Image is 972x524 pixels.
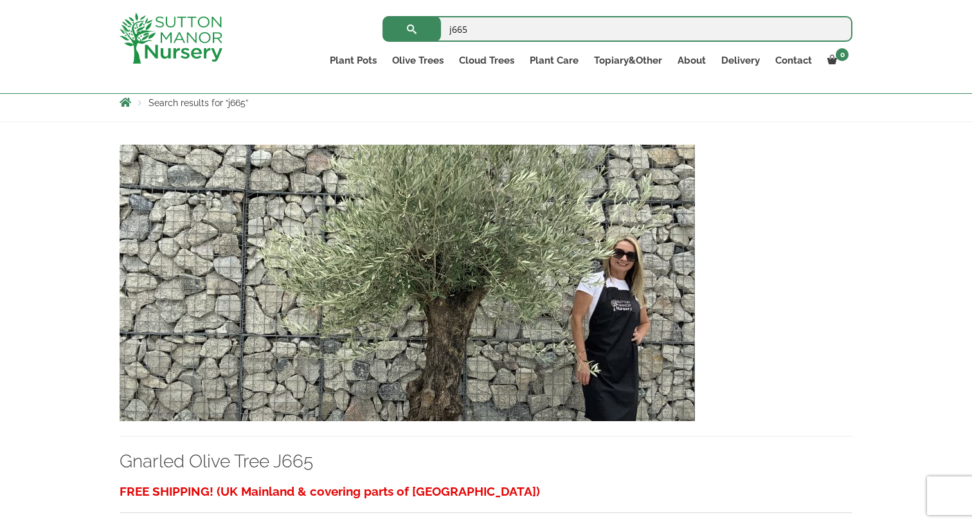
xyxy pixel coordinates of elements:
a: Plant Pots [322,51,384,69]
img: Gnarled Olive Tree J665 - IMG 4744 [120,145,695,421]
img: logo [120,13,222,64]
a: Gnarled Olive Tree J665 [120,451,313,472]
input: Search... [382,16,852,42]
a: Plant Care [522,51,586,69]
a: Cloud Trees [451,51,522,69]
a: Delivery [714,51,768,69]
a: About [670,51,714,69]
h3: FREE SHIPPING! (UK Mainland & covering parts of [GEOGRAPHIC_DATA]) [120,480,852,503]
a: Topiary&Other [586,51,670,69]
a: Gnarled Olive Tree J665 [120,276,695,288]
nav: Breadcrumbs [120,97,852,107]
span: 0 [836,48,849,61]
span: Search results for “j665” [148,98,248,108]
a: 0 [820,51,852,69]
a: Contact [768,51,820,69]
a: Olive Trees [384,51,451,69]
